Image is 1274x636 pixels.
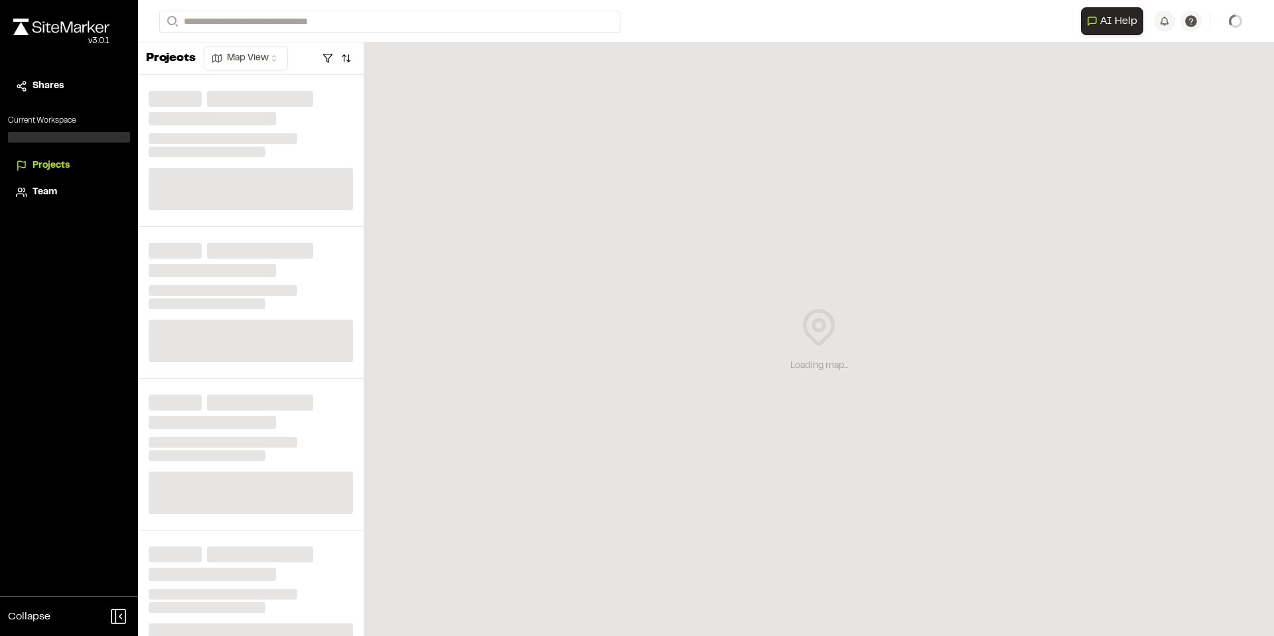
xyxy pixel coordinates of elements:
[16,185,122,200] a: Team
[13,19,109,35] img: rebrand.png
[16,159,122,173] a: Projects
[146,50,196,68] p: Projects
[8,115,130,127] p: Current Workspace
[159,11,183,32] button: Search
[790,359,848,373] div: Loading map...
[13,35,109,47] div: Oh geez...please don't...
[1081,7,1149,35] div: Open AI Assistant
[33,159,70,173] span: Projects
[8,609,50,625] span: Collapse
[16,79,122,94] a: Shares
[33,79,64,94] span: Shares
[1100,13,1137,29] span: AI Help
[1081,7,1143,35] button: Open AI Assistant
[33,185,57,200] span: Team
